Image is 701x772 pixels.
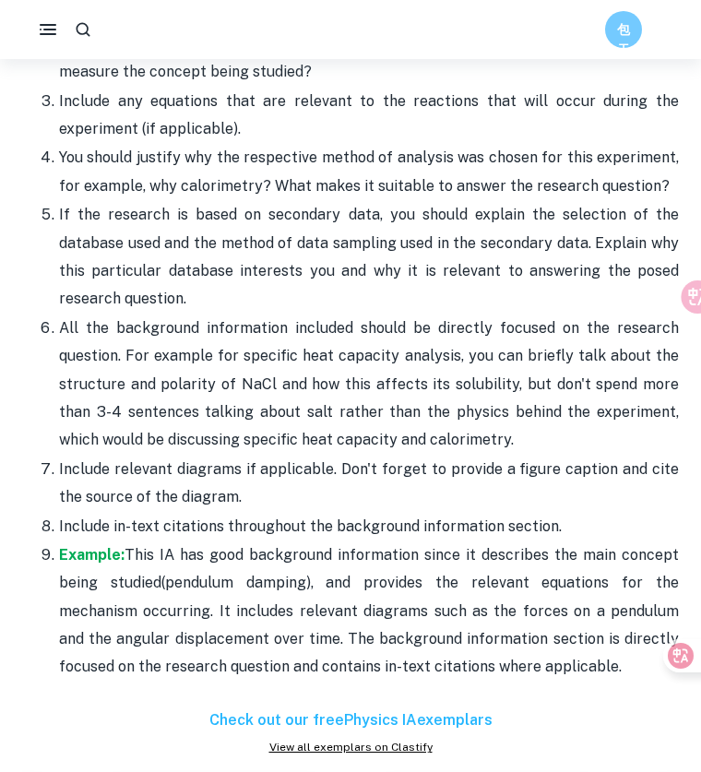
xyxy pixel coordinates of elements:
[59,456,679,512] p: Include relevant diagrams if applicable. Don't forget to provide a figure caption and cite the so...
[59,148,679,194] span: You should justify why the respective method of analysis was chosen for this experiment, for exam...
[22,709,679,731] h6: Check out our free Physics IA exemplars
[59,574,679,675] span: (pendulum damping), and provides the relevant equations for the mechanism occurring. It includes ...
[59,513,679,540] p: Include in-text citations throughout the background information section.
[59,546,125,564] a: Example:
[59,206,679,307] span: If the research is based on secondary data, you should explain the selection of the database used...
[605,11,642,48] button: 包天
[59,92,679,137] span: Include any equations that are relevant to the reactions that will occur during the experiment (i...
[22,739,679,755] a: View all exemplars on Clastify
[59,541,679,682] p: This IA has good background information since it describes the main concept being studied
[59,315,679,455] p: All the background information included should be directly focused on the research question. For ...
[613,19,635,40] h6: 包天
